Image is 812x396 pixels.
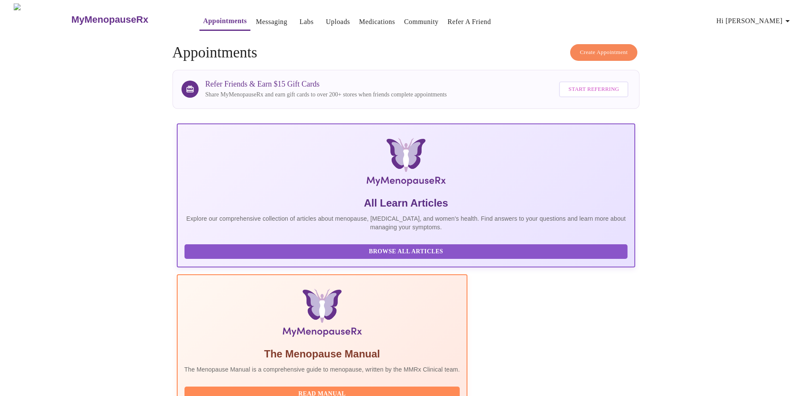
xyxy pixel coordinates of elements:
img: Menopause Manual [228,289,416,340]
a: Start Referring [557,77,631,102]
button: Refer a Friend [444,13,495,30]
button: Messaging [253,13,291,30]
button: Start Referring [559,81,628,97]
button: Medications [356,13,399,30]
button: Labs [293,13,320,30]
button: Uploads [322,13,354,30]
a: Browse All Articles [184,247,630,255]
button: Appointments [199,12,250,31]
a: MyMenopauseRx [70,5,182,35]
h5: All Learn Articles [184,196,628,210]
span: Browse All Articles [193,246,619,257]
img: MyMenopauseRx Logo [14,3,70,36]
button: Community [401,13,442,30]
img: MyMenopauseRx Logo [253,138,559,189]
h3: MyMenopauseRx [71,14,149,25]
span: Hi [PERSON_NAME] [717,15,793,27]
p: The Menopause Manual is a comprehensive guide to menopause, written by the MMRx Clinical team. [184,365,460,374]
span: Start Referring [568,84,619,94]
h3: Refer Friends & Earn $15 Gift Cards [205,80,447,89]
h5: The Menopause Manual [184,347,460,361]
a: Labs [300,16,314,28]
span: Create Appointment [580,48,628,57]
a: Medications [359,16,395,28]
a: Refer a Friend [448,16,491,28]
a: Appointments [203,15,247,27]
button: Create Appointment [570,44,638,61]
p: Explore our comprehensive collection of articles about menopause, [MEDICAL_DATA], and women's hea... [184,214,628,231]
button: Browse All Articles [184,244,628,259]
a: Messaging [256,16,287,28]
button: Hi [PERSON_NAME] [713,12,796,30]
a: Uploads [326,16,350,28]
a: Community [404,16,439,28]
h4: Appointments [173,44,640,61]
p: Share MyMenopauseRx and earn gift cards to over 200+ stores when friends complete appointments [205,90,447,99]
